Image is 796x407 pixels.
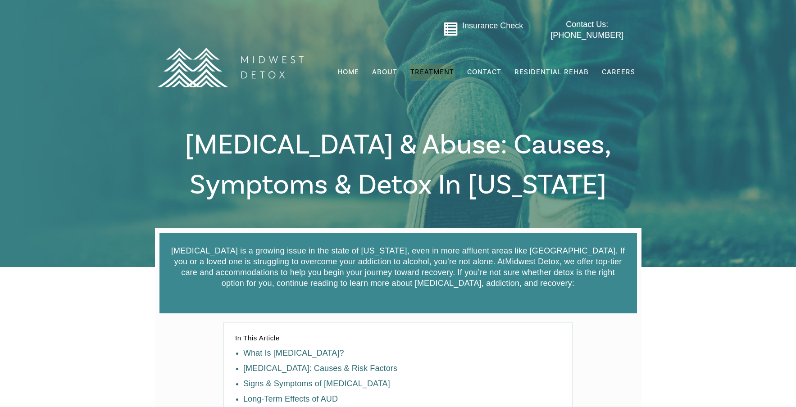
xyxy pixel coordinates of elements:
a: Signs & Symptoms of [MEDICAL_DATA] [243,379,390,388]
a: Home [337,63,360,81]
a: Midwest Detox [505,257,559,266]
a: Contact Us: [PHONE_NUMBER] [533,19,641,41]
span: In This Article [235,334,280,342]
span: About [372,68,397,76]
a: [MEDICAL_DATA]: Causes & Risk Factors [243,364,397,373]
span: Residential Rehab [514,68,589,77]
a: What Is [MEDICAL_DATA]? [243,348,344,357]
a: About [371,63,398,81]
p: [MEDICAL_DATA] is a growing issue in the state of [US_STATE], even in more affluent areas like [G... [171,245,626,289]
span: Contact [467,68,501,76]
span: [MEDICAL_DATA] & Abuse: Causes, Symptoms & Detox in [US_STATE] [185,127,611,203]
span: Careers [602,68,635,77]
a: Residential Rehab [514,63,590,81]
img: MD Logo Horitzontal white-01 (1) (1) [151,28,309,107]
a: Insurance Check [462,21,523,30]
span: Home [337,68,359,77]
a: Contact [466,63,502,81]
a: Careers [601,63,636,81]
a: Treatment [409,63,455,81]
span: Contact Us: [PHONE_NUMBER] [550,20,623,39]
a: Long-Term Effects of AUD [243,394,338,403]
a: Go to midwestdetox.com/message-form-page/ [443,22,458,40]
span: Treatment [410,68,454,76]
